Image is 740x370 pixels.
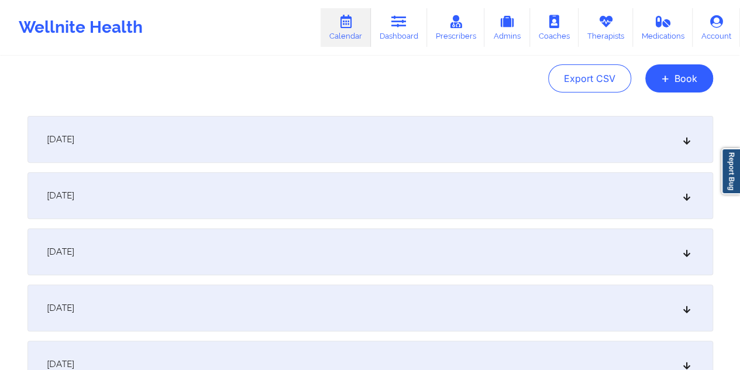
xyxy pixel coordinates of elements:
[371,8,427,47] a: Dashboard
[693,8,740,47] a: Account
[721,148,740,194] a: Report Bug
[661,75,670,81] span: +
[633,8,693,47] a: Medications
[484,8,530,47] a: Admins
[47,358,74,370] span: [DATE]
[321,8,371,47] a: Calendar
[645,64,713,92] button: +Book
[47,246,74,258] span: [DATE]
[548,64,631,92] button: Export CSV
[579,8,633,47] a: Therapists
[47,133,74,145] span: [DATE]
[530,8,579,47] a: Coaches
[47,302,74,314] span: [DATE]
[47,190,74,201] span: [DATE]
[427,8,485,47] a: Prescribers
